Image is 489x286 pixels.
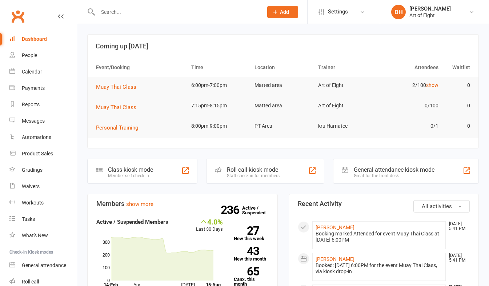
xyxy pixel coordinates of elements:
div: Messages [22,118,45,124]
div: General attendance kiosk mode [354,166,434,173]
a: [PERSON_NAME] [316,256,354,262]
th: Event/Booking [93,58,188,77]
div: Reports [22,102,40,107]
a: Gradings [9,162,77,178]
div: General attendance [22,262,66,268]
div: Booking marked Attended for event Muay Thai Class at [DATE] 6:00PM [316,231,443,243]
div: What's New [22,233,48,238]
a: Reports [9,96,77,113]
td: 0 [442,97,473,114]
div: Payments [22,85,45,91]
div: [PERSON_NAME] [409,5,451,12]
th: Attendees [378,58,442,77]
h3: Recent Activity [298,200,470,207]
a: Dashboard [9,31,77,47]
a: 236Active / Suspended [242,200,274,221]
span: Personal Training [96,124,138,131]
strong: 65 [234,266,259,277]
a: General attendance kiosk mode [9,257,77,274]
a: Automations [9,129,77,146]
div: Great for the front desk [354,173,434,178]
a: Calendar [9,64,77,80]
span: Add [280,9,289,15]
span: Muay Thai Class [96,84,136,90]
a: Payments [9,80,77,96]
th: Waitlist [442,58,473,77]
button: Muay Thai Class [96,103,141,112]
button: Add [267,6,298,18]
div: Art of Eight [409,12,451,19]
td: Matted area [251,97,315,114]
button: Muay Thai Class [96,83,141,91]
td: 2/100 [378,77,442,94]
button: Personal Training [96,123,143,132]
div: Staff check-in for members [227,173,280,178]
td: 7:15pm-8:15pm [188,97,252,114]
div: Tasks [22,216,35,222]
td: Art of Eight [315,97,378,114]
span: Settings [328,4,348,20]
div: Waivers [22,183,40,189]
span: Muay Thai Class [96,104,136,111]
div: Roll call [22,279,39,285]
div: Roll call kiosk mode [227,166,280,173]
a: show [426,82,438,88]
h3: Coming up [DATE] [96,43,470,50]
td: 0 [442,118,473,135]
td: PT Area [251,118,315,135]
time: [DATE] 5:41 PM [445,253,469,263]
td: kru Harnatee [315,118,378,135]
a: Product Sales [9,146,77,162]
a: What's New [9,227,77,244]
div: DH [391,5,406,19]
strong: Active / Suspended Members [96,219,168,225]
td: Art of Eight [315,77,378,94]
strong: 236 [221,204,242,215]
time: [DATE] 5:41 PM [445,222,469,231]
strong: 27 [234,225,259,236]
td: 6:00pm-7:00pm [188,77,252,94]
h3: Members [96,200,269,207]
th: Trainer [315,58,378,77]
a: Waivers [9,178,77,195]
a: 43New this month [234,247,269,261]
div: Booked: [DATE] 6:00PM for the event Muay Thai Class, via kiosk drop-in [316,262,443,275]
div: Dashboard [22,36,47,42]
a: Clubworx [9,7,27,25]
a: Workouts [9,195,77,211]
div: Product Sales [22,151,53,156]
strong: 43 [234,246,259,257]
a: People [9,47,77,64]
div: Class kiosk mode [108,166,153,173]
th: Time [188,58,252,77]
div: Workouts [22,200,44,206]
a: Tasks [9,211,77,227]
td: 8:00pm-9:00pm [188,118,252,135]
td: 0/100 [378,97,442,114]
a: show more [126,201,153,207]
input: Search... [96,7,258,17]
div: Member self check-in [108,173,153,178]
span: All activities [422,203,452,210]
a: [PERSON_NAME] [316,225,354,230]
td: Matted area [251,77,315,94]
div: Gradings [22,167,43,173]
div: Calendar [22,69,42,75]
div: People [22,52,37,58]
div: Automations [22,134,51,140]
td: 0/1 [378,118,442,135]
td: 0 [442,77,473,94]
a: 27New this week [234,226,269,241]
th: Location [251,58,315,77]
button: All activities [413,200,470,212]
a: Messages [9,113,77,129]
div: Last 30 Days [196,218,223,233]
div: 4.0% [196,218,223,226]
